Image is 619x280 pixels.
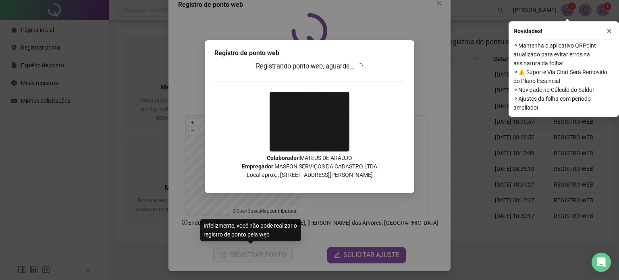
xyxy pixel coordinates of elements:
p: : MATEUS DE ARAÚJO : MASFON SERVIÇOS DA CADASTRO LTDA Local aprox.: [STREET_ADDRESS][PERSON_NAME] [214,154,405,179]
div: Registro de ponto web [214,48,405,58]
span: ⚬ Mantenha o aplicativo QRPoint atualizado para evitar erros na assinatura da folha! [513,41,614,68]
strong: Empregador [242,163,273,170]
span: ⚬ Ajustes da folha com período ampliado! [513,94,614,112]
h3: Registrando ponto web, aguarde... [214,61,405,72]
img: 2Q== [270,92,349,151]
span: loading [356,63,363,69]
span: ⚬ ⚠️ Suporte Via Chat Será Removido do Plano Essencial [513,68,614,85]
strong: Colaborador [267,155,299,161]
span: ⚬ Novidade no Cálculo do Saldo! [513,85,614,94]
span: Novidades ! [513,27,542,35]
div: Infelizmente, você não pode realizar o registro de ponto pela web [200,219,301,241]
span: close [607,28,612,34]
div: Open Intercom Messenger [592,253,611,272]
